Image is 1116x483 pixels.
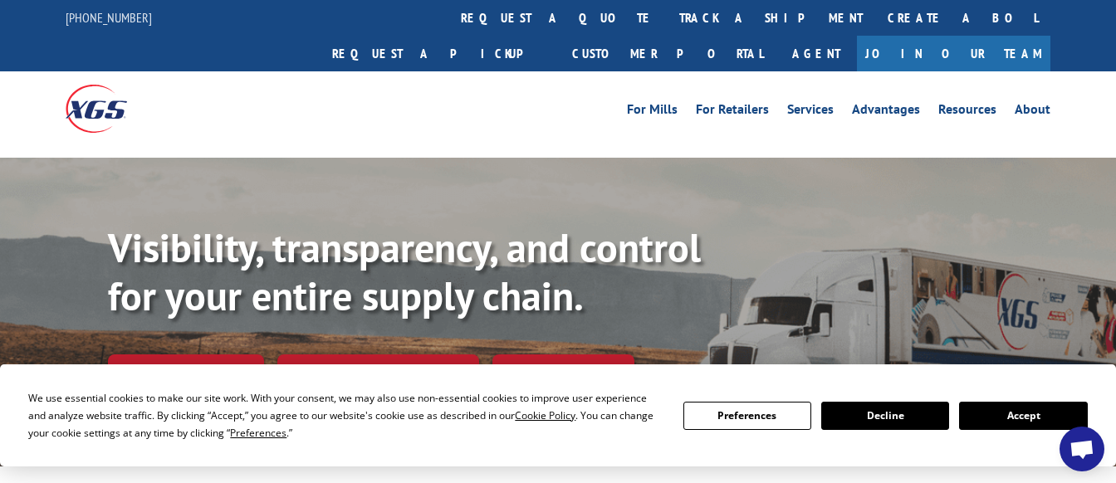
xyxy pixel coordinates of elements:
[108,354,264,389] a: Track shipment
[821,402,949,430] button: Decline
[560,36,776,71] a: Customer Portal
[938,103,996,121] a: Resources
[857,36,1050,71] a: Join Our Team
[28,389,663,442] div: We use essential cookies to make our site work. With your consent, we may also use non-essential ...
[515,408,575,422] span: Cookie Policy
[66,9,152,26] a: [PHONE_NUMBER]
[683,402,811,430] button: Preferences
[1060,427,1104,471] a: Open chat
[1015,103,1050,121] a: About
[776,36,857,71] a: Agent
[627,103,678,121] a: For Mills
[320,36,560,71] a: Request a pickup
[277,354,479,390] a: Calculate transit time
[108,222,701,321] b: Visibility, transparency, and control for your entire supply chain.
[696,103,769,121] a: For Retailers
[959,402,1087,430] button: Accept
[230,426,286,440] span: Preferences
[787,103,834,121] a: Services
[492,354,634,390] a: XGS ASSISTANT
[852,103,920,121] a: Advantages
